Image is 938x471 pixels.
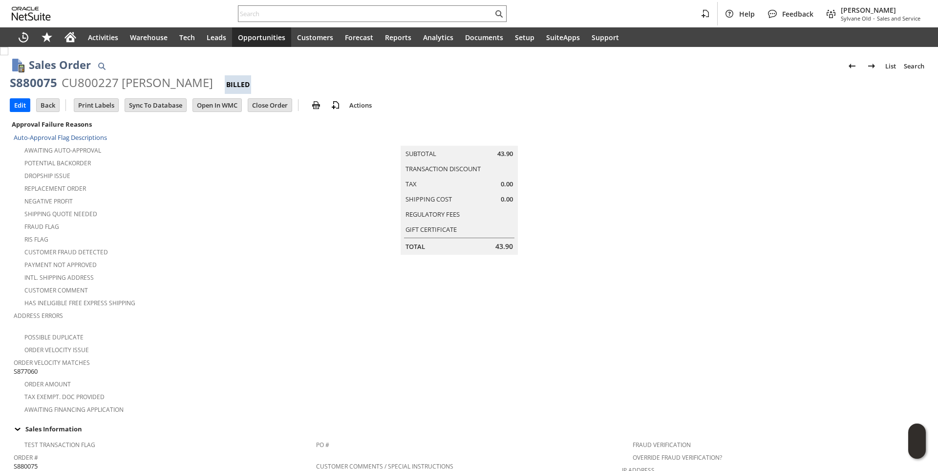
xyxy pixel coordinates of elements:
[10,423,924,435] div: Sales Information
[877,15,920,22] span: Sales and Service
[501,195,513,204] span: 0.00
[401,130,518,146] caption: Summary
[14,367,38,376] span: S877060
[74,99,118,112] input: Print Labels
[24,380,71,388] a: Order Amount
[405,149,436,158] a: Subtotal
[465,33,503,42] span: Documents
[24,286,88,294] a: Customer Comment
[24,146,101,155] a: Awaiting Auto-Approval
[586,27,625,47] a: Support
[405,225,457,234] a: Gift Certificate
[179,33,195,42] span: Tech
[379,27,417,47] a: Reports
[88,33,118,42] span: Activities
[130,33,168,42] span: Warehouse
[201,27,232,47] a: Leads
[291,27,339,47] a: Customers
[24,405,124,414] a: Awaiting Financing Application
[339,27,379,47] a: Forecast
[29,57,91,73] h1: Sales Order
[866,60,877,72] img: Next
[739,9,755,19] span: Help
[345,33,373,42] span: Forecast
[238,33,285,42] span: Opportunities
[24,299,135,307] a: Has Ineligible Free Express Shipping
[24,346,89,354] a: Order Velocity Issue
[417,27,459,47] a: Analytics
[59,27,82,47] a: Home
[900,58,928,74] a: Search
[345,101,376,110] a: Actions
[24,159,91,167] a: Potential Backorder
[232,27,291,47] a: Opportunities
[405,242,425,251] a: Total
[173,27,201,47] a: Tech
[310,99,322,111] img: print.svg
[873,15,875,22] span: -
[633,441,691,449] a: Fraud Verification
[24,441,95,449] a: Test Transaction Flag
[248,99,292,112] input: Close Order
[10,118,312,131] div: Approval Failure Reasons
[14,312,63,320] a: Address Errors
[846,60,858,72] img: Previous
[493,8,505,20] svg: Search
[14,359,90,367] a: Order Velocity Matches
[14,462,38,471] span: S880075
[12,7,51,21] svg: logo
[24,248,108,256] a: Customer Fraud Detected
[501,179,513,189] span: 0.00
[193,99,241,112] input: Open In WMC
[509,27,540,47] a: Setup
[908,442,926,459] span: Oracle Guided Learning Widget. To move around, please hold and drag
[24,210,97,218] a: Shipping Quote Needed
[633,453,722,462] a: Override Fraud Verification?
[14,453,38,462] a: Order #
[18,31,29,43] svg: Recent Records
[225,75,251,94] div: Billed
[495,242,513,251] span: 43.90
[14,133,107,142] a: Auto-Approval Flag Descriptions
[41,31,53,43] svg: Shortcuts
[841,5,920,15] span: [PERSON_NAME]
[24,273,94,282] a: Intl. Shipping Address
[515,33,534,42] span: Setup
[546,33,580,42] span: SuiteApps
[782,9,813,19] span: Feedback
[24,235,48,244] a: RIS flag
[12,27,35,47] a: Recent Records
[405,210,460,219] a: Regulatory Fees
[24,393,105,401] a: Tax Exempt. Doc Provided
[405,179,417,188] a: Tax
[540,27,586,47] a: SuiteApps
[841,15,871,22] span: Sylvane Old
[908,424,926,459] iframe: Click here to launch Oracle Guided Learning Help Panel
[24,261,97,269] a: Payment not approved
[64,31,76,43] svg: Home
[238,8,493,20] input: Search
[592,33,619,42] span: Support
[125,99,186,112] input: Sync To Database
[316,441,329,449] a: PO #
[24,172,70,180] a: Dropship Issue
[405,164,481,173] a: Transaction Discount
[423,33,453,42] span: Analytics
[82,27,124,47] a: Activities
[35,27,59,47] div: Shortcuts
[207,33,226,42] span: Leads
[316,462,453,471] a: Customer Comments / Special Instructions
[385,33,411,42] span: Reports
[10,99,30,112] input: Edit
[330,99,341,111] img: add-record.svg
[10,423,928,435] td: Sales Information
[497,149,513,158] span: 43.90
[459,27,509,47] a: Documents
[24,197,73,205] a: Negative Profit
[405,195,452,203] a: Shipping Cost
[297,33,333,42] span: Customers
[62,75,213,90] div: CU800227 [PERSON_NAME]
[96,60,107,72] img: Quick Find
[24,184,86,193] a: Replacement Order
[10,75,57,90] div: S880075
